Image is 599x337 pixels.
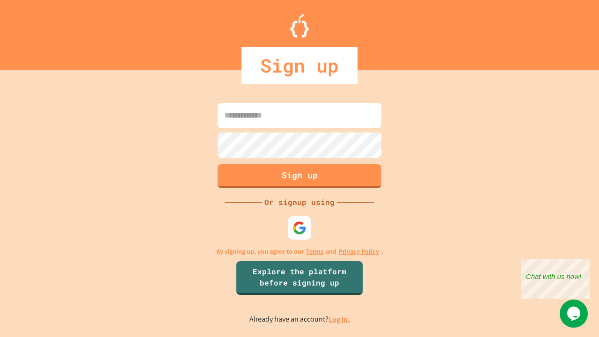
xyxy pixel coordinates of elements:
[290,14,309,37] img: Logo.svg
[306,247,323,256] a: Terms
[249,314,350,325] p: Already have an account?
[292,221,307,235] img: google-icon.svg
[236,261,363,295] a: Explore the platform before signing up
[218,164,381,188] button: Sign up
[329,315,350,324] a: Log in.
[560,300,590,328] iframe: chat widget
[216,247,383,256] p: By signing up, you agree to our and .
[521,259,590,299] iframe: chat widget
[241,47,358,84] div: Sign up
[262,197,337,208] div: Or signup using
[339,247,379,256] a: Privacy Policy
